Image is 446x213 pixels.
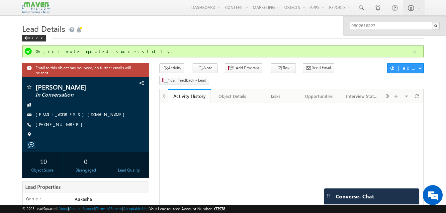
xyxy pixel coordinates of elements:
span: © 2025 LeadSquared | | | | | [22,206,225,212]
span: Email to this object has bounced, no further emails will be sent [36,65,132,75]
a: Object Details [211,89,254,103]
span: Converse - Chat [336,193,374,199]
a: Tasks [254,89,298,103]
button: Object Actions [387,63,424,73]
span: Lead Properties [25,183,60,190]
div: -10 [24,155,60,167]
img: carter-drag [326,193,331,198]
button: Send Email [303,63,334,73]
span: Call Feedback - Lead [170,77,206,83]
button: Call Feedback - Lead [159,76,209,85]
div: -- [111,155,147,167]
div: Disengaged [67,167,104,173]
div: Object Details [216,92,248,100]
span: Aukasha [75,196,92,202]
div: Back [22,35,46,41]
a: Contact Support [69,206,95,211]
span: 77978 [215,206,225,211]
div: Object Actions [390,65,418,71]
button: Add Program [225,63,262,73]
a: Interview Status [341,89,384,103]
img: Custom Logo [22,2,50,13]
span: [EMAIL_ADDRESS][DOMAIN_NAME] [36,111,128,118]
a: Acceptable Use [123,206,148,211]
span: Lead Details [22,23,65,34]
a: Opportunities [298,89,341,103]
label: Owner [26,196,42,202]
a: About [58,206,68,211]
a: Back [22,35,49,40]
button: Note [193,63,218,73]
button: Activity [159,63,184,73]
a: Terms of Service [96,206,122,211]
div: Object note updated successfully. [36,48,412,54]
span: Your Leadsquared Account Number is [149,206,225,211]
button: Task [271,63,296,73]
div: 0 [67,155,104,167]
span: Send Email [312,65,331,71]
span: [PHONE_NUMBER] [36,121,86,128]
div: Object Score [24,167,60,173]
div: Tasks [260,92,292,100]
div: Activity History [173,93,206,99]
span: Add Program [236,65,259,71]
div: Lead Quality [111,167,147,173]
span: [PERSON_NAME] [36,84,114,90]
span: In Conversation [36,92,114,98]
a: Activity History [168,89,211,103]
div: Opportunities [303,92,335,100]
div: Interview Status [346,92,378,100]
